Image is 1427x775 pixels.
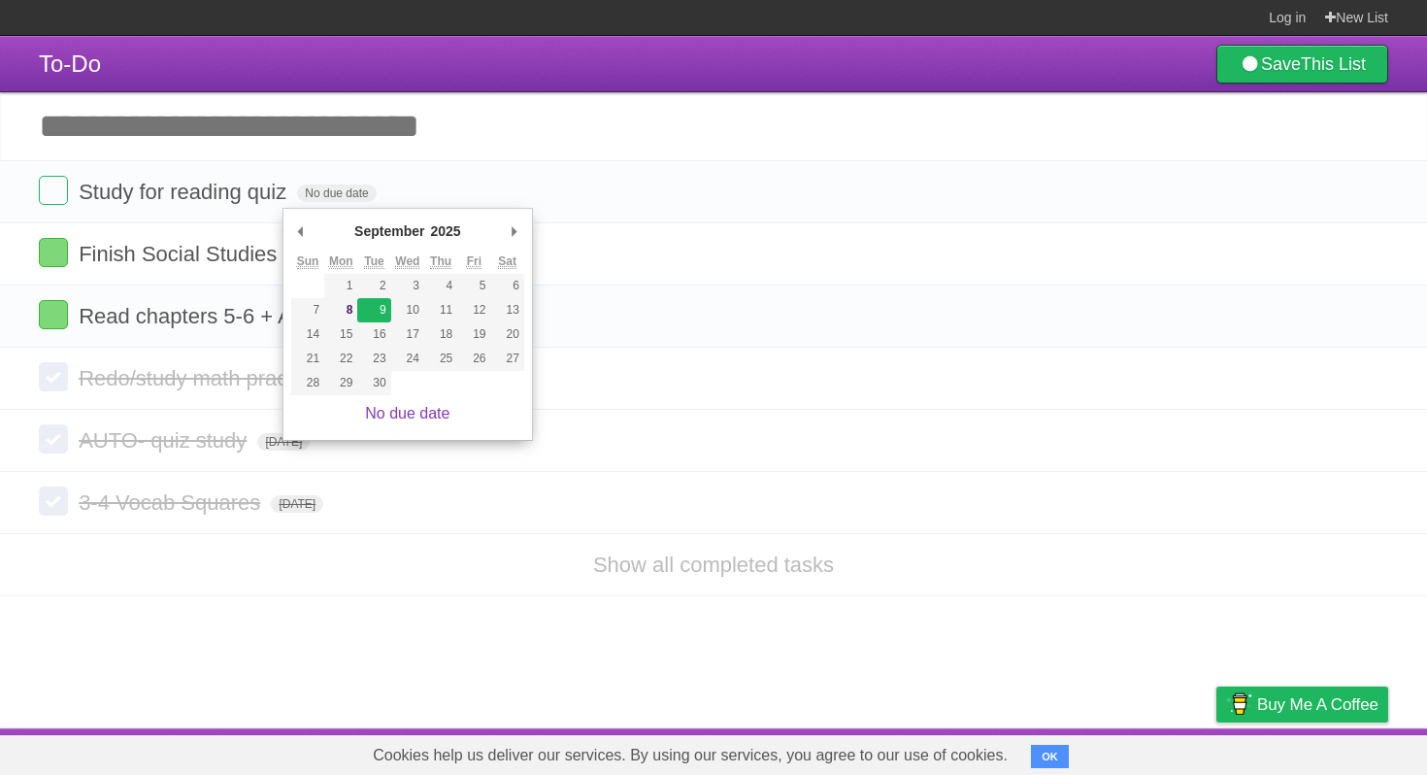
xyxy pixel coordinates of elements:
button: Previous Month [291,217,311,246]
abbr: Friday [467,254,481,269]
b: This List [1301,54,1366,74]
abbr: Saturday [498,254,516,269]
button: 10 [391,298,424,322]
button: 9 [357,298,390,322]
span: Buy me a coffee [1257,688,1378,722]
button: 17 [391,322,424,347]
button: 15 [324,322,357,347]
button: 30 [357,371,390,395]
a: No due date [365,405,449,421]
div: September [351,217,427,246]
label: Done [39,238,68,267]
span: Finish Social Studies Worksheet [79,242,389,266]
span: Cookies help us deliver our services. By using our services, you agree to our use of cookies. [353,736,1027,775]
button: 18 [424,322,457,347]
button: 21 [291,347,324,371]
button: 2 [357,274,390,298]
button: 23 [357,347,390,371]
div: 2025 [427,217,463,246]
button: 7 [291,298,324,322]
button: 19 [457,322,490,347]
abbr: Wednesday [395,254,419,269]
button: 8 [324,298,357,322]
a: Privacy [1191,733,1242,770]
span: Redo/study math practice test [79,366,366,390]
span: [DATE] [271,495,323,513]
span: Study for reading quiz [79,180,291,204]
a: About [958,733,999,770]
label: Done [39,300,68,329]
button: 28 [291,371,324,395]
a: Show all completed tasks [593,553,834,577]
button: 1 [324,274,357,298]
button: 25 [424,347,457,371]
span: [DATE] [257,433,310,451]
span: 3-4 Vocab Squares [79,490,265,515]
abbr: Thursday [430,254,451,269]
button: 24 [391,347,424,371]
button: OK [1031,745,1069,768]
button: 27 [491,347,524,371]
a: Terms [1125,733,1168,770]
span: To-Do [39,51,101,77]
button: 14 [291,322,324,347]
button: 3 [391,274,424,298]
button: 22 [324,347,357,371]
button: 29 [324,371,357,395]
button: 5 [457,274,490,298]
button: 16 [357,322,390,347]
label: Done [39,176,68,205]
span: AUTO- quiz study [79,428,251,453]
button: 12 [457,298,490,322]
button: 13 [491,298,524,322]
abbr: Sunday [297,254,319,269]
a: Buy me a coffee [1216,687,1388,723]
span: Read chapters 5-6 + Annotate [79,304,368,328]
label: Done [39,424,68,454]
abbr: Tuesday [364,254,383,269]
a: Suggest a feature [1266,733,1388,770]
button: Next Month [505,217,524,246]
button: 26 [457,347,490,371]
a: SaveThis List [1216,45,1388,84]
button: 6 [491,274,524,298]
button: 11 [424,298,457,322]
label: Done [39,362,68,391]
img: Buy me a coffee [1226,688,1252,721]
label: Done [39,487,68,516]
abbr: Monday [329,254,353,269]
span: No due date [297,185,376,202]
a: Developers [1022,733,1101,770]
button: 4 [424,274,457,298]
button: 20 [491,322,524,347]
